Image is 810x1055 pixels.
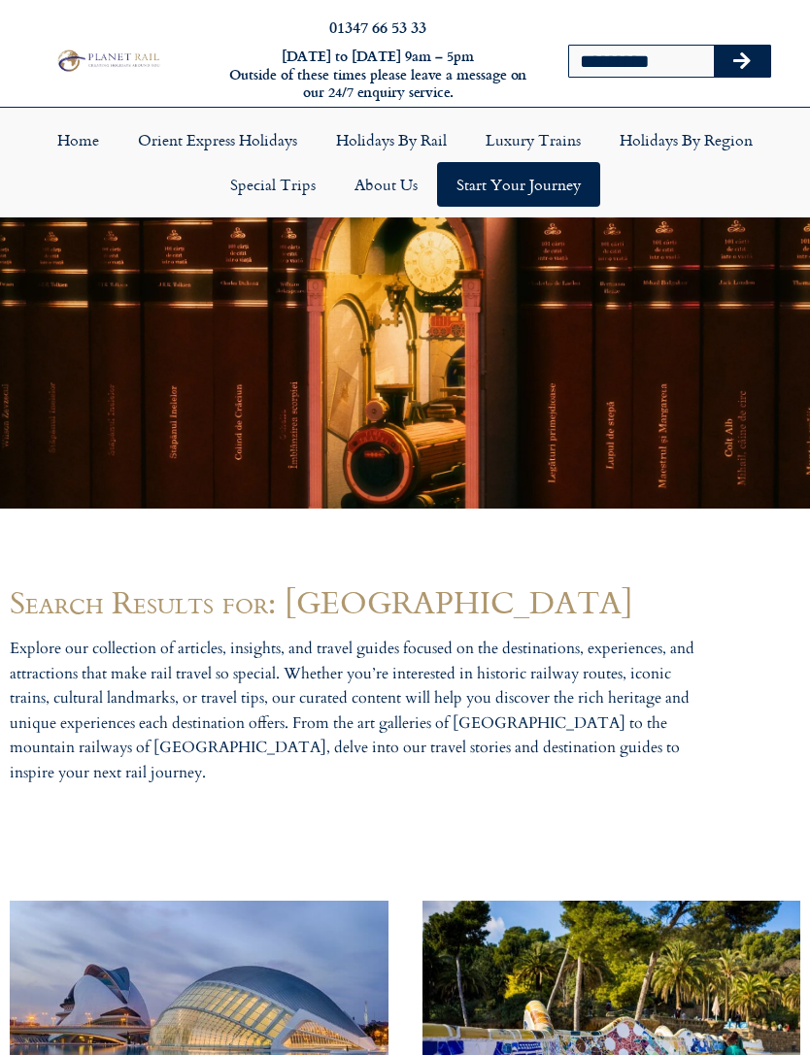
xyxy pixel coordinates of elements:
[118,117,317,162] a: Orient Express Holidays
[220,48,535,102] h6: [DATE] to [DATE] 9am – 5pm Outside of these times please leave a message on our 24/7 enquiry serv...
[317,117,466,162] a: Holidays by Rail
[329,16,426,38] a: 01347 66 53 33
[714,46,770,77] button: Search
[335,162,437,207] a: About Us
[10,586,800,617] h1: Search Results for: [GEOGRAPHIC_DATA]
[437,162,600,207] a: Start your Journey
[10,637,703,786] p: Explore our collection of articles, insights, and travel guides focused on the destinations, expe...
[466,117,600,162] a: Luxury Trains
[600,117,772,162] a: Holidays by Region
[38,117,118,162] a: Home
[53,48,162,74] img: Planet Rail Train Holidays Logo
[211,162,335,207] a: Special Trips
[10,117,800,207] nav: Menu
